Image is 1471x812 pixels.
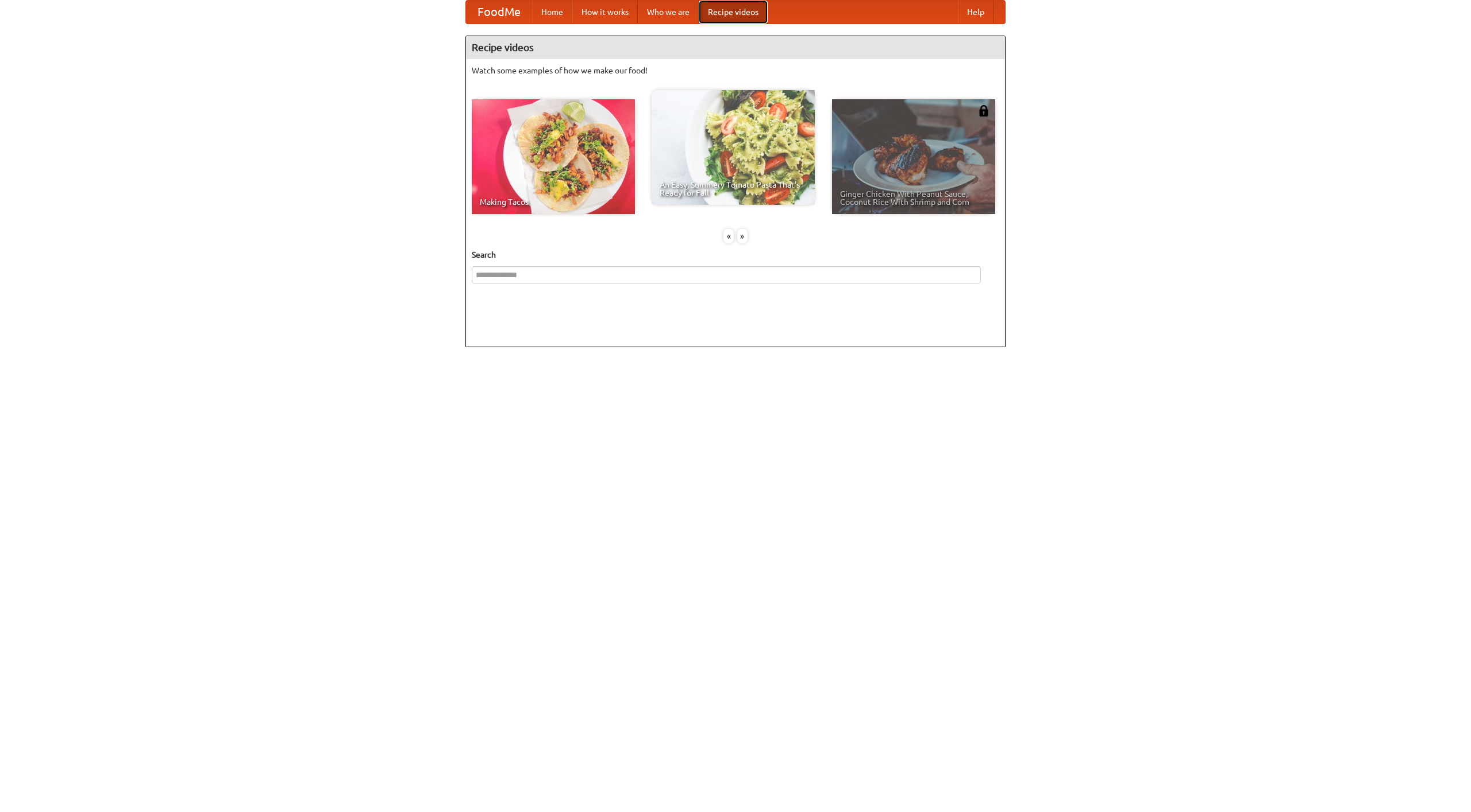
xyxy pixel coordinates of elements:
span: An Easy, Summery Tomato Pasta That's Ready for Fall [660,181,807,197]
a: An Easy, Summery Tomato Pasta That's Ready for Fall [652,90,815,205]
h4: Recipe videos [466,36,1005,59]
a: Help [958,1,993,24]
a: How it works [572,1,638,24]
p: Watch some examples of how we make our food! [472,65,999,76]
h5: Search [472,249,999,261]
div: » [737,229,748,243]
a: Home [532,1,572,24]
img: 483408.png [978,105,989,116]
a: Who we are [638,1,699,24]
a: Recipe videos [699,1,768,24]
span: Making Tacos [480,198,627,206]
a: FoodMe [466,1,532,24]
div: « [723,229,734,243]
a: Making Tacos [472,99,635,214]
